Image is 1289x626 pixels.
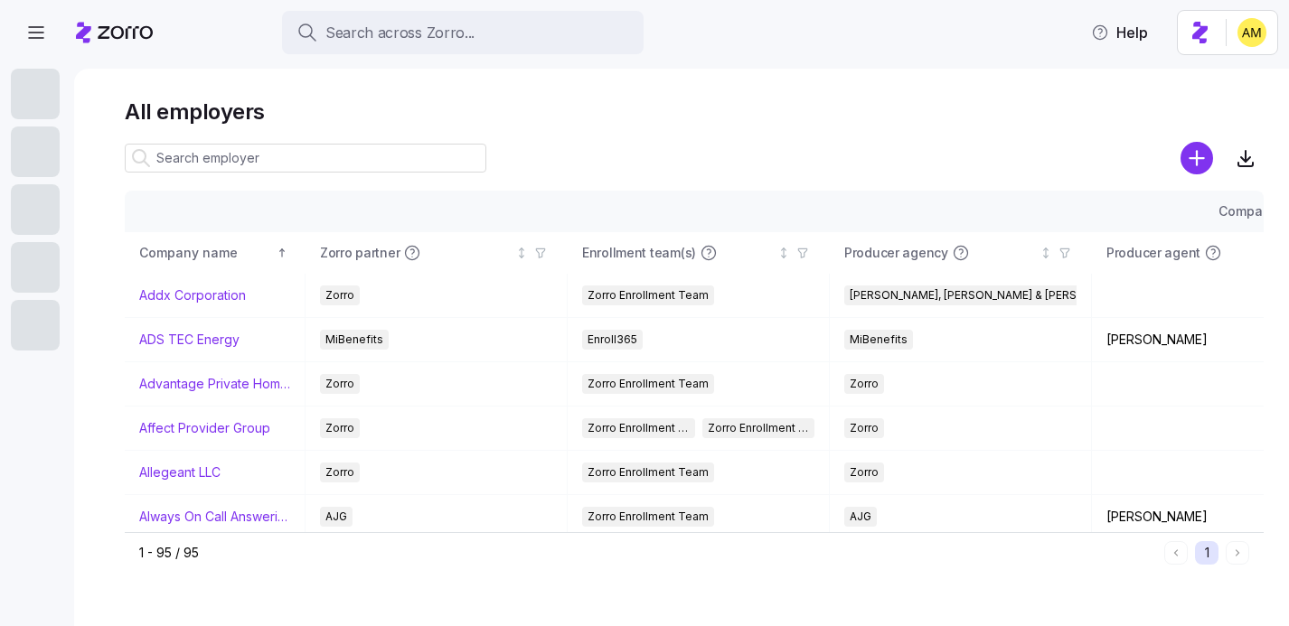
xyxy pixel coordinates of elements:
span: Zorro [325,462,354,482]
span: Enroll365 [588,330,637,350]
span: AJG [325,507,347,527]
span: Zorro [850,418,879,438]
th: Producer agencyNot sorted [830,232,1092,274]
span: Zorro Enrollment Team [588,285,709,305]
span: [PERSON_NAME], [PERSON_NAME] & [PERSON_NAME] [850,285,1134,305]
button: Search across Zorro... [282,11,644,54]
span: Zorro Enrollment Team [588,462,709,482]
h1: All employers [125,98,1264,126]
span: Search across Zorro... [325,22,475,44]
span: Zorro [325,418,354,438]
button: 1 [1195,541,1218,565]
a: ADS TEC Energy [139,331,240,349]
a: Advantage Private Home Care [139,375,290,393]
span: MiBenefits [850,330,908,350]
span: Zorro Enrollment Team [588,418,690,438]
button: Previous page [1164,541,1188,565]
div: Not sorted [1040,247,1052,259]
a: Allegeant LLC [139,463,221,481]
span: Zorro [850,374,879,394]
span: Zorro [325,285,354,305]
span: Enrollment team(s) [582,244,696,262]
span: Zorro [850,462,879,482]
span: Zorro [325,374,354,394]
div: Not sorted [777,247,790,259]
span: AJG [850,507,871,527]
input: Search employer [125,144,486,173]
img: dfaaf2f2725e97d5ef9e82b99e83f4d7 [1237,18,1266,47]
span: Zorro partner [320,244,400,262]
span: Zorro Enrollment Experts [708,418,810,438]
span: Zorro Enrollment Team [588,507,709,527]
span: Help [1091,22,1148,43]
th: Enrollment team(s)Not sorted [568,232,830,274]
div: Not sorted [515,247,528,259]
span: Producer agent [1106,244,1200,262]
button: Help [1077,14,1162,51]
button: Next page [1226,541,1249,565]
span: MiBenefits [325,330,383,350]
div: Company name [139,243,273,263]
a: Addx Corporation [139,286,246,304]
span: Producer agency [844,244,948,262]
th: Zorro partnerNot sorted [306,232,568,274]
a: Affect Provider Group [139,419,270,437]
div: 1 - 95 / 95 [139,544,1157,562]
a: Always On Call Answering Service [139,508,290,526]
span: Zorro Enrollment Team [588,374,709,394]
th: Company nameSorted ascending [125,232,306,274]
div: Sorted ascending [276,247,288,259]
svg: add icon [1181,142,1213,174]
